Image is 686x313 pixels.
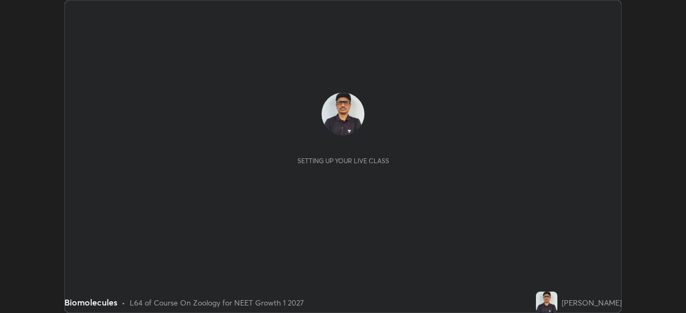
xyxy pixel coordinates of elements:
div: • [122,297,125,308]
img: 9d2f26b94d8741b488ea2bc745646483.jpg [536,292,557,313]
img: 9d2f26b94d8741b488ea2bc745646483.jpg [322,93,364,135]
div: Setting up your live class [297,157,389,165]
div: L64 of Course On Zoology for NEET Growth 1 2027 [130,297,304,308]
div: Biomolecules [64,296,117,309]
div: [PERSON_NAME] [562,297,622,308]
